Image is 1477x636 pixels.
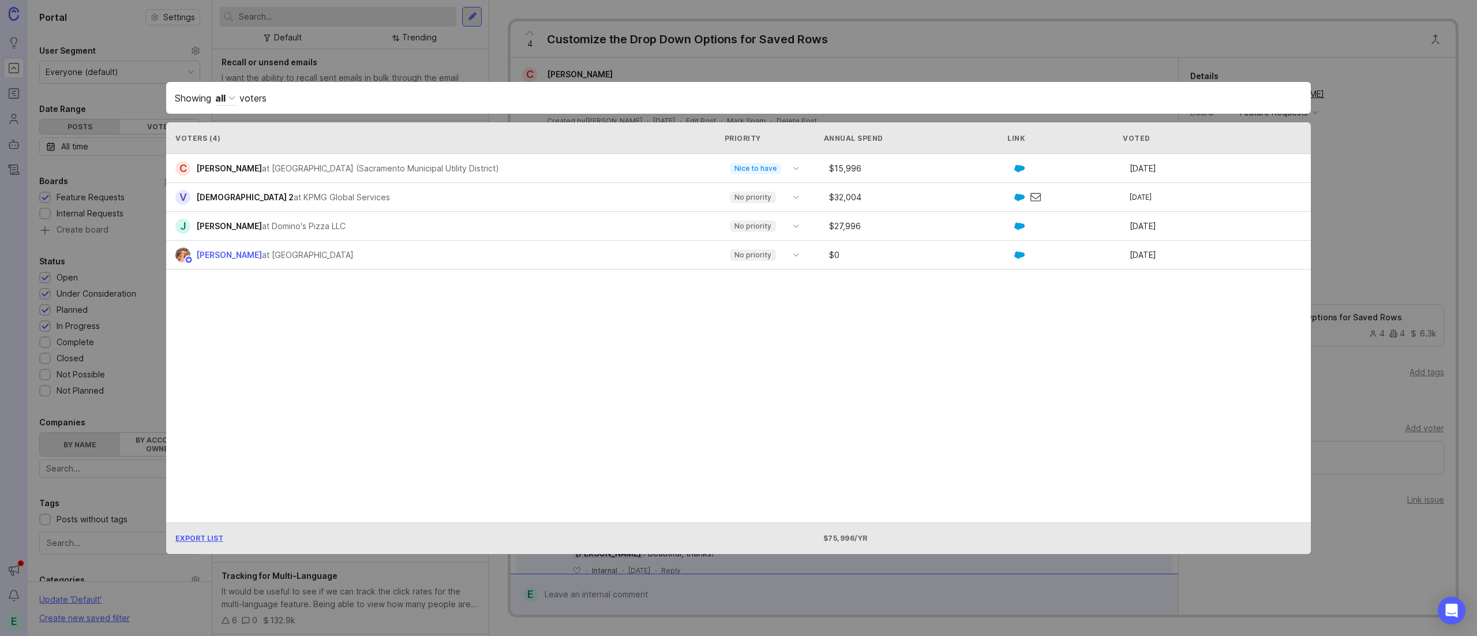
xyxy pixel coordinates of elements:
div: toggle menu [723,159,806,178]
div: toggle menu [723,217,806,235]
div: at Domino's Pizza LLC [262,220,346,233]
span: [DATE] [1130,194,1152,201]
img: GKxMRLiRsgdWqxrdBeWfGK5kaZ2alx1WifDSa2kSTsK6wyJURKhUuPoQRYzjholVGzT2A2owx2gHwZoyZHHCYJ8YNOAZj3DSg... [1014,163,1025,174]
p: Nice to have [734,164,777,173]
div: Showing voters [175,91,1302,105]
div: Voters ( 4 ) [175,133,713,143]
div: $ 27,996 [824,222,1015,230]
a: C[PERSON_NAME]at [GEOGRAPHIC_DATA] (Sacramento Municipal Utility District) [175,161,508,176]
svg: toggle icon [787,193,805,202]
p: No priority [734,222,771,231]
div: toggle menu [723,188,806,207]
span: Export List [175,534,223,543]
div: Voted [1123,133,1302,143]
img: GKxMRLiRsgdWqxrdBeWfGK5kaZ2alx1WifDSa2kSTsK6wyJURKhUuPoQRYzjholVGzT2A2owx2gHwZoyZHHCYJ8YNOAZj3DSg... [1014,221,1025,231]
div: at [GEOGRAPHIC_DATA] (Sacramento Municipal Utility District) [262,162,499,175]
svg: toggle icon [787,250,805,260]
time: [DATE] [1130,163,1156,173]
div: Link [1007,133,1025,143]
svg: toggle icon [787,164,805,173]
span: [DEMOGRAPHIC_DATA] 2 [196,192,294,202]
div: Open Intercom Messenger [1438,597,1465,624]
div: $ 32,004 [824,193,1015,201]
div: $75,996/yr [824,533,1003,543]
div: C [175,161,190,176]
time: [DATE] [1130,221,1156,231]
div: J [175,219,190,234]
div: V [175,190,190,205]
p: No priority [734,193,771,202]
div: $ 15,996 [824,164,1015,173]
span: [PERSON_NAME] [196,163,262,173]
div: all [215,91,226,105]
div: $ 0 [824,251,1015,259]
span: [PERSON_NAME] [196,250,262,260]
img: member badge [185,256,193,264]
span: [PERSON_NAME] [196,221,262,231]
p: No priority [734,250,771,260]
img: Bronwen W [172,248,194,263]
a: J[PERSON_NAME]at Domino's Pizza LLC [175,219,355,234]
img: GKxMRLiRsgdWqxrdBeWfGK5kaZ2alx1WifDSa2kSTsK6wyJURKhUuPoQRYzjholVGzT2A2owx2gHwZoyZHHCYJ8YNOAZj3DSg... [1014,250,1025,260]
svg: toggle icon [787,222,805,231]
div: at [GEOGRAPHIC_DATA] [262,249,354,261]
div: at KPMG Global Services [294,191,390,204]
a: V[DEMOGRAPHIC_DATA] 2at KPMG Global Services [175,190,399,205]
a: Bronwen W[PERSON_NAME]at [GEOGRAPHIC_DATA] [175,248,363,263]
img: GKxMRLiRsgdWqxrdBeWfGK5kaZ2alx1WifDSa2kSTsK6wyJURKhUuPoQRYzjholVGzT2A2owx2gHwZoyZHHCYJ8YNOAZj3DSg... [1014,192,1025,203]
div: Priority [725,133,801,143]
div: toggle menu [723,246,806,264]
time: [DATE] [1130,250,1156,260]
div: Annual Spend [824,133,1003,143]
